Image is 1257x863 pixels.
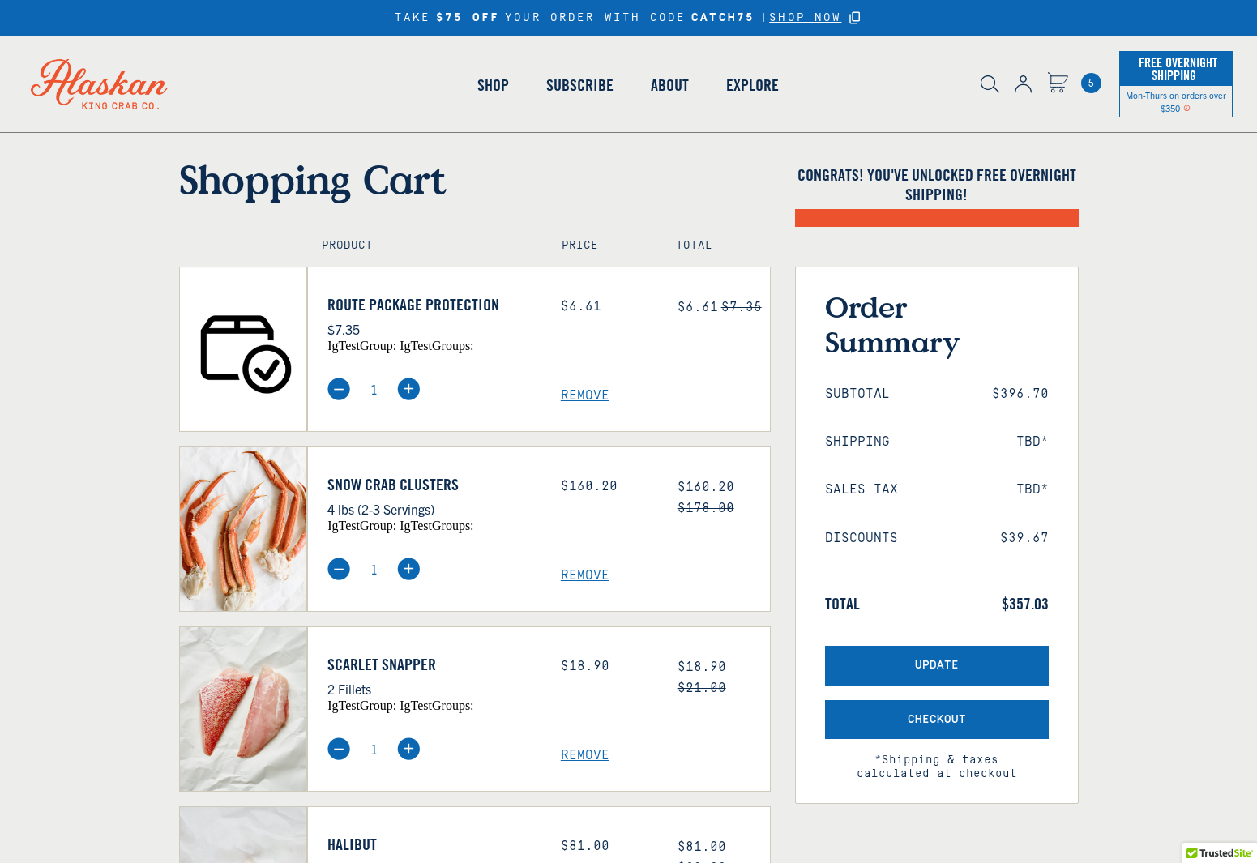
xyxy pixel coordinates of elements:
span: SHOP NOW [769,11,841,24]
span: Checkout [908,713,966,727]
div: $6.61 [561,299,653,314]
img: minus [327,558,350,580]
s: $178.00 [678,501,734,515]
a: Remove [561,748,770,763]
img: Snow Crab Clusters - 4 lbs (2-3 Servings) [180,447,307,611]
p: 4 lbs (2-3 Servings) [327,498,537,519]
a: Shop [459,39,528,131]
div: $81.00 [561,839,653,854]
h1: Shopping Cart [179,156,771,203]
img: Scarlet Snapper - 2 Fillets [180,627,307,791]
span: Total [825,594,860,613]
p: 2 Fillets [327,678,537,699]
s: $7.35 [721,300,762,314]
span: igTestGroup: [327,519,396,532]
span: $396.70 [992,387,1049,402]
p: $7.35 [327,318,537,340]
span: Mon-Thurs on orders over $350 [1126,89,1226,113]
div: TAKE YOUR ORDER WITH CODE | [395,9,863,28]
a: About [632,39,708,131]
span: $160.20 [678,480,734,494]
div: $18.90 [561,659,653,674]
button: Update [825,646,1049,686]
a: Scarlet Snapper [327,655,537,674]
img: plus [397,378,420,400]
span: igTestGroups: [400,699,473,712]
div: $160.20 [561,479,653,494]
h4: Price [562,239,641,253]
span: Shipping [825,434,890,450]
a: Snow Crab Clusters [327,475,537,494]
button: Checkout [825,700,1049,740]
span: Subtotal [825,387,890,402]
span: Sales Tax [825,482,898,498]
img: Alaskan King Crab Co. logo [8,36,190,132]
img: plus [397,558,420,580]
a: Subscribe [528,39,632,131]
span: Update [915,659,959,673]
span: igTestGroups: [400,519,473,532]
h4: Product [322,239,527,253]
a: Route Package Protection [327,295,537,314]
img: minus [327,378,350,400]
span: *Shipping & taxes calculated at checkout [825,739,1049,781]
h4: Congrats! You've unlocked FREE OVERNIGHT SHIPPING! [795,165,1079,204]
img: account [1015,75,1032,93]
span: igTestGroups: [400,339,473,352]
strong: $75 OFF [436,11,499,25]
span: $6.61 [678,300,718,314]
span: $39.67 [1000,531,1049,546]
a: Remove [561,568,770,583]
span: 5 [1081,73,1101,93]
span: Discounts [825,531,898,546]
h4: Total [676,239,755,253]
span: igTestGroup: [327,699,396,712]
a: Halibut [327,835,537,854]
strong: CATCH75 [691,11,755,25]
span: $18.90 [678,660,726,674]
a: Explore [708,39,797,131]
span: igTestGroup: [327,339,396,352]
a: SHOP NOW [769,11,841,25]
span: Free Overnight Shipping [1135,50,1217,88]
img: Route Package Protection - $7.35 [180,267,307,431]
a: Remove [561,388,770,404]
a: Cart [1047,72,1068,96]
span: $81.00 [678,840,726,854]
img: plus [397,737,420,760]
h3: Order Summary [825,289,1049,359]
span: $357.03 [1002,594,1049,613]
span: Shipping Notice Icon [1183,102,1191,113]
img: search [981,75,999,93]
a: Cart [1081,73,1101,93]
img: minus [327,737,350,760]
s: $21.00 [678,681,726,695]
